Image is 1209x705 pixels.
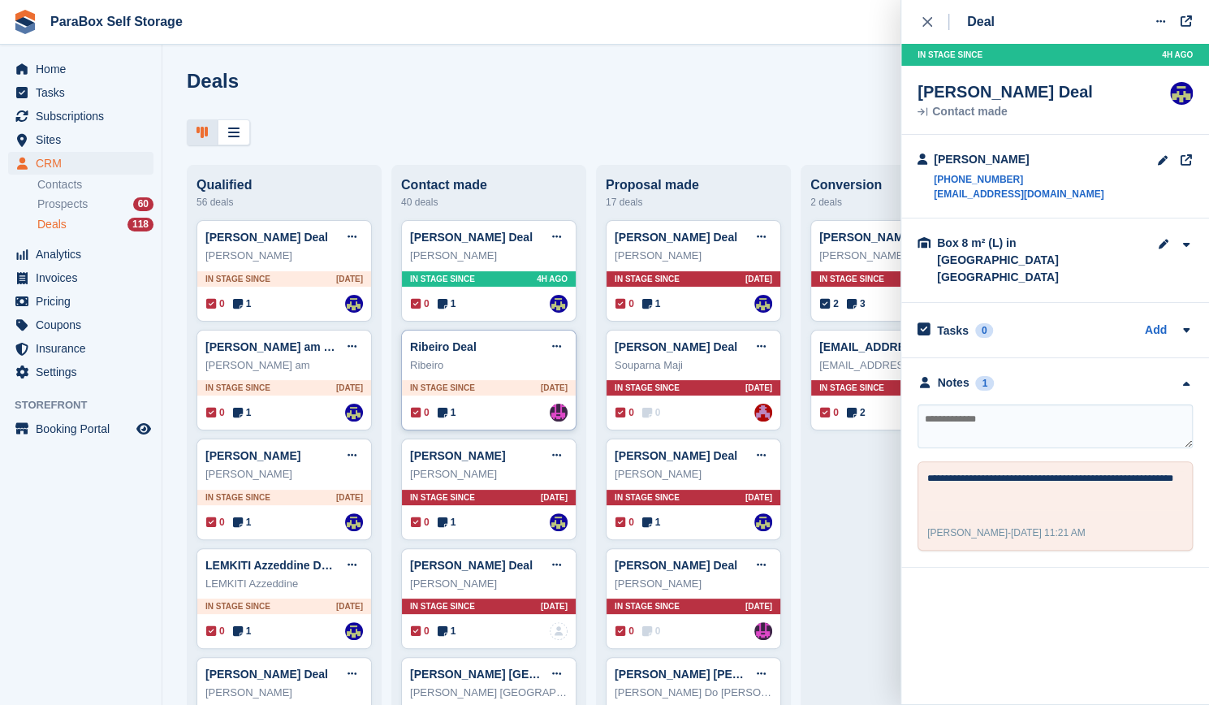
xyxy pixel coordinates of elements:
div: Qualified [196,178,372,192]
div: 40 deals [401,192,576,212]
div: [PERSON_NAME] am [205,357,363,374]
span: In stage since [615,600,680,612]
a: menu [8,361,153,383]
span: 0 [411,296,430,311]
span: Booking Portal [36,417,133,440]
span: 2 [847,405,866,420]
a: [EMAIL_ADDRESS][DOMAIN_NAME] Deal [819,340,1045,353]
div: [PERSON_NAME] [819,248,977,264]
img: Gaspard Frey [1170,82,1193,105]
a: [PERSON_NAME] Deal [205,231,328,244]
span: 0 [206,296,225,311]
span: In stage since [205,491,270,504]
a: menu [8,105,153,128]
a: [PERSON_NAME] Deal [615,559,737,572]
span: 0 [615,624,634,638]
span: Sites [36,128,133,151]
span: Insurance [36,337,133,360]
div: [PERSON_NAME] [934,151,1103,168]
img: deal-assignee-blank [550,622,568,640]
span: [DATE] [745,600,772,612]
a: menu [8,417,153,440]
span: In stage since [819,382,884,394]
span: Prospects [37,197,88,212]
div: LEMKITI Azzeddine [205,576,363,592]
span: 1 [438,515,456,530]
a: [PERSON_NAME] Deal [615,231,737,244]
span: 1 [233,515,252,530]
a: [PERSON_NAME] Deal [205,668,328,681]
img: Gaspard Frey [754,513,772,531]
span: Coupons [36,314,133,336]
div: Souparna Maji [615,357,772,374]
img: stora-icon-8386f47178a22dfd0bd8f6a31ec36ba5ce8667c1dd55bd0f319d3a0aa187defe.svg [13,10,37,34]
span: Deals [37,217,67,232]
span: Storefront [15,397,162,413]
a: [EMAIL_ADDRESS][DOMAIN_NAME] [934,187,1103,201]
img: Gaspard Frey [345,622,363,640]
span: 0 [615,296,634,311]
a: Gaspard Frey [345,295,363,313]
a: Gaspard Frey [754,295,772,313]
a: menu [8,152,153,175]
img: Gaspard Frey [345,513,363,531]
div: Deal [967,12,995,32]
span: In stage since [615,273,680,285]
a: Deals 118 [37,216,153,233]
a: [PERSON_NAME] am Deal [205,340,348,353]
span: [DATE] [541,491,568,504]
a: menu [8,243,153,266]
span: Invoices [36,266,133,289]
span: 1 [438,296,456,311]
span: [DATE] [745,273,772,285]
div: [PERSON_NAME] [615,466,772,482]
span: 1 [438,624,456,638]
div: 0 [975,323,994,338]
img: Paul Wolfson [550,404,568,422]
div: 60 [133,197,153,211]
div: 1 [975,376,994,391]
span: 0 [615,405,634,420]
span: In stage since [410,600,475,612]
img: Gaspard Frey [345,404,363,422]
span: In stage since [410,382,475,394]
div: Box 8 m² (L) in [GEOGRAPHIC_DATA] [GEOGRAPHIC_DATA] [937,235,1099,286]
a: menu [8,128,153,151]
span: 1 [233,624,252,638]
span: 0 [820,405,839,420]
span: Pricing [36,290,133,313]
div: 17 deals [606,192,781,212]
a: [PERSON_NAME] Deal [819,231,942,244]
div: 2 deals [810,192,986,212]
span: 0 [206,624,225,638]
a: [PERSON_NAME] Deal [410,559,533,572]
span: [DATE] [745,382,772,394]
span: In stage since [205,273,270,285]
a: Prospects 60 [37,196,153,213]
div: [PERSON_NAME] [205,685,363,701]
div: [PERSON_NAME] [205,248,363,264]
div: [PERSON_NAME] [410,576,568,592]
a: menu [8,266,153,289]
span: In stage since [205,600,270,612]
a: menu [8,314,153,336]
span: [DATE] 11:21 AM [1011,527,1086,538]
span: [PERSON_NAME] [927,527,1008,538]
span: [DATE] [336,600,363,612]
img: Yan Grandjean [754,404,772,422]
span: In stage since [615,382,680,394]
span: 0 [206,405,225,420]
span: 0 [642,405,661,420]
span: In stage since [410,273,475,285]
div: [PERSON_NAME] Deal [918,82,1093,102]
div: [PERSON_NAME] [615,248,772,264]
a: [PERSON_NAME] Deal [410,231,533,244]
span: 3 [847,296,866,311]
a: Gaspard Frey [550,513,568,531]
div: 56 deals [196,192,372,212]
